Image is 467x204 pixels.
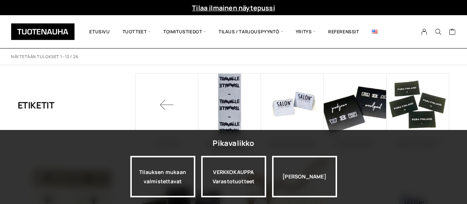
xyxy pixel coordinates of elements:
img: Tuotenauha Oy [11,23,75,40]
a: Referenssit [322,21,365,43]
span: Toimitustiedot [157,21,212,43]
button: Search [431,29,445,35]
a: VERKKOKAUPPAVarastotuotteet [201,156,266,197]
span: Yritys [289,21,322,43]
a: Tilaa ilmainen näytepussi [192,3,275,12]
a: Tilauksen mukaan valmistettavat [130,156,195,197]
div: VERKKOKAUPPA Varastotuotteet [201,156,266,197]
a: Visit product category Asiakkaan omalle materiaalille [198,73,261,151]
h1: Etiketit [18,73,55,136]
div: [PERSON_NAME] [272,156,337,197]
p: Näytetään tulokset 1–12 / 26 [11,54,78,60]
a: Visit product category Kangasetiketit [324,73,387,146]
a: Etusivu [83,21,116,43]
div: Pikavalikko [213,137,254,150]
img: English [372,30,378,34]
span: Tilaus / Tarjouspyyntö [212,21,289,43]
a: Visit product category Heijastava kangas [261,73,324,146]
a: Tuotteet [135,73,198,146]
a: My Account [417,29,432,35]
a: Cart [449,28,456,37]
span: Tuotteet [116,21,157,43]
a: Visit product category Kudotut etiketit [387,73,449,146]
